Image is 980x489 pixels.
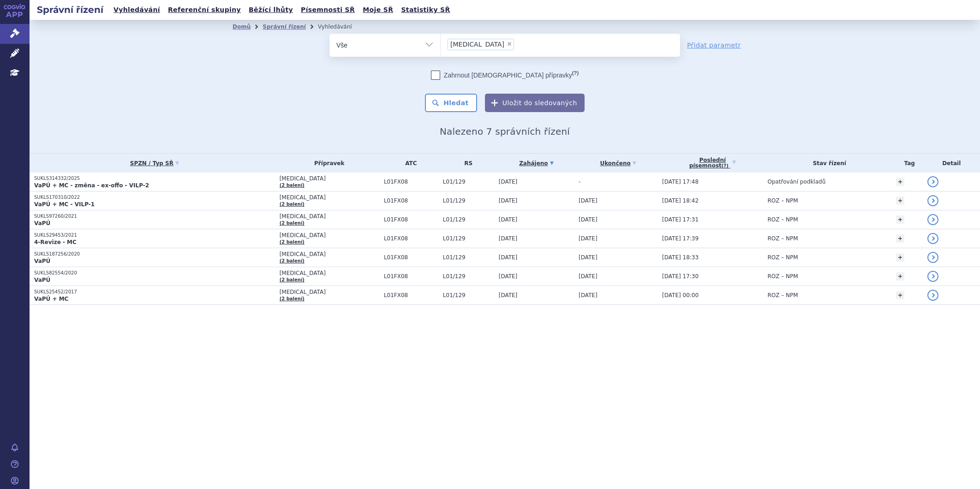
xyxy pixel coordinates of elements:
span: L01FX08 [384,179,438,185]
a: (2 balení) [280,277,305,282]
span: [DATE] [579,197,598,204]
span: [DATE] [579,273,598,280]
p: SUKLS25452/2017 [34,289,275,295]
a: Běžící lhůty [246,4,296,16]
span: [DATE] 17:48 [662,179,699,185]
a: Ukončeno [579,157,657,170]
a: + [896,291,904,299]
span: L01FX08 [384,273,438,280]
span: L01FX08 [384,197,438,204]
span: [DATE] [579,216,598,223]
th: RS [438,154,494,173]
span: [DATE] 18:33 [662,254,699,261]
a: Vyhledávání [111,4,163,16]
strong: VaPÚ + MC [34,296,68,302]
a: + [896,215,904,224]
strong: VaPÚ + MC - změna - ex-offo - VILP-2 [34,182,149,189]
p: SUKLS82554/2020 [34,270,275,276]
span: [DATE] [499,235,518,242]
span: ROZ – NPM [767,235,798,242]
a: (2 balení) [280,296,305,301]
span: L01/129 [443,216,494,223]
th: Detail [923,154,980,173]
strong: 4-Revize - MC [34,239,77,245]
span: [MEDICAL_DATA] [280,270,379,276]
span: ROZ – NPM [767,216,798,223]
strong: VaPÚ [34,258,50,264]
a: detail [927,214,938,225]
span: [DATE] [499,254,518,261]
span: × [507,41,512,47]
a: + [896,178,904,186]
a: + [896,234,904,243]
span: [MEDICAL_DATA] [280,251,379,257]
p: SUKLS97260/2021 [34,213,275,220]
span: Opatřování podkladů [767,179,825,185]
a: Statistiky SŘ [398,4,453,16]
a: Moje SŘ [360,4,396,16]
strong: VaPÚ [34,220,50,227]
span: [DATE] [579,292,598,298]
span: [DATE] [579,235,598,242]
th: Tag [891,154,923,173]
abbr: (?) [572,70,579,76]
a: Domů [233,24,251,30]
th: ATC [379,154,438,173]
a: Správní řízení [263,24,306,30]
a: + [896,253,904,262]
span: ROZ – NPM [767,273,798,280]
span: L01FX08 [384,235,438,242]
h2: Správní řízení [30,3,111,16]
span: L01/129 [443,254,494,261]
span: [MEDICAL_DATA] [280,194,379,201]
button: Uložit do sledovaných [485,94,585,112]
abbr: (?) [722,163,729,169]
span: [DATE] [579,254,598,261]
a: Přidat parametr [687,41,741,50]
span: [DATE] [499,273,518,280]
a: detail [927,252,938,263]
a: + [896,197,904,205]
a: Poslednípísemnost(?) [662,154,763,173]
span: L01/129 [443,273,494,280]
p: SUKLS170310/2022 [34,194,275,201]
span: L01FX08 [384,292,438,298]
li: Vyhledávání [318,20,364,34]
strong: VaPÚ [34,277,50,283]
span: [MEDICAL_DATA] [280,175,379,182]
p: SUKLS187256/2020 [34,251,275,257]
a: detail [927,233,938,244]
span: L01/129 [443,197,494,204]
a: Zahájeno [499,157,574,170]
a: + [896,272,904,280]
span: [DATE] 17:31 [662,216,699,223]
span: [DATE] 17:39 [662,235,699,242]
span: [DATE] [499,197,518,204]
a: detail [927,290,938,301]
span: L01/129 [443,235,494,242]
span: [MEDICAL_DATA] [280,232,379,239]
p: SUKLS314332/2025 [34,175,275,182]
span: [DATE] [499,292,518,298]
a: detail [927,271,938,282]
span: ROZ – NPM [767,254,798,261]
span: - [579,179,580,185]
a: (2 balení) [280,239,305,244]
span: [DATE] 00:00 [662,292,699,298]
span: ROZ – NPM [767,292,798,298]
th: Stav řízení [763,154,891,173]
span: L01/129 [443,292,494,298]
span: [DATE] [499,216,518,223]
a: SPZN / Typ SŘ [34,157,275,170]
a: (2 balení) [280,221,305,226]
button: Hledat [425,94,477,112]
p: SUKLS29453/2021 [34,232,275,239]
span: [DATE] 17:30 [662,273,699,280]
a: (2 balení) [280,183,305,188]
span: [MEDICAL_DATA] [450,41,504,48]
span: L01/129 [443,179,494,185]
span: [MEDICAL_DATA] [280,213,379,220]
input: [MEDICAL_DATA] [517,38,522,50]
a: Referenční skupiny [165,4,244,16]
strong: VaPÚ + MC - VILP-1 [34,201,95,208]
